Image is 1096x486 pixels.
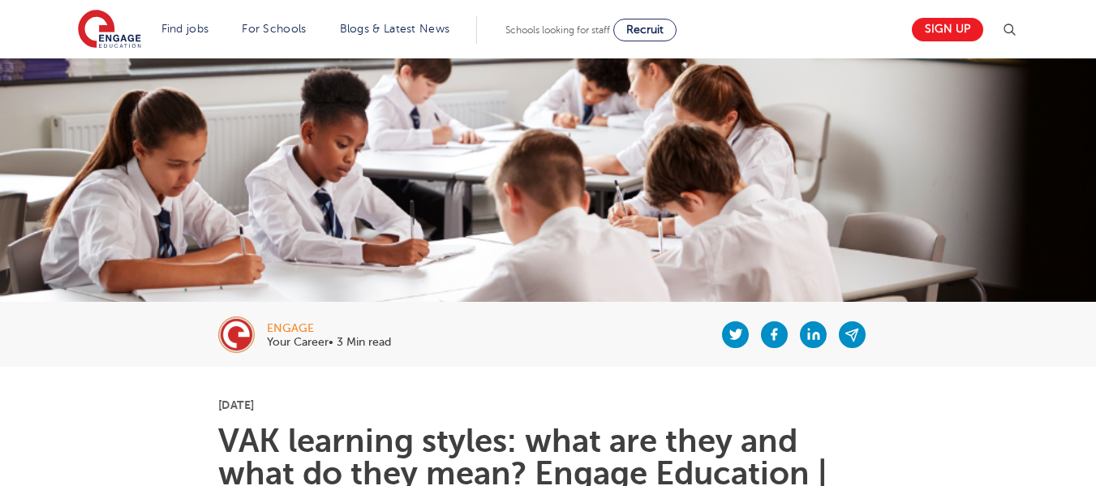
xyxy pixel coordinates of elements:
a: Blogs & Latest News [340,23,450,35]
a: Find jobs [161,23,209,35]
img: Engage Education [78,10,141,50]
a: Sign up [912,18,983,41]
a: For Schools [242,23,306,35]
p: Your Career• 3 Min read [267,337,391,348]
div: engage [267,323,391,334]
span: Schools looking for staff [505,24,610,36]
span: Recruit [626,24,664,36]
a: Recruit [613,19,677,41]
p: [DATE] [218,399,878,411]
